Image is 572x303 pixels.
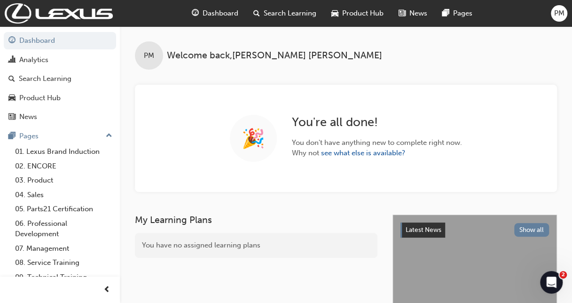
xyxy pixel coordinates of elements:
[19,73,71,84] div: Search Learning
[400,223,549,238] a: Latest NewsShow all
[11,202,116,216] a: 05. Parts21 Certification
[253,8,260,19] span: search-icon
[135,215,377,225] h3: My Learning Plans
[4,89,116,107] a: Product Hub
[5,3,113,24] img: Trak
[8,113,16,121] span: news-icon
[19,112,37,122] div: News
[19,55,48,65] div: Analytics
[8,56,16,64] span: chart-icon
[11,159,116,174] a: 02. ENCORE
[8,37,16,45] span: guage-icon
[321,149,405,157] a: see what else is available?
[551,5,567,22] button: PM
[184,4,246,23] a: guage-iconDashboard
[292,137,462,148] span: You don't have anything new to complete right now.
[11,255,116,270] a: 08. Service Training
[242,133,265,144] span: 🎉
[406,226,441,234] span: Latest News
[11,144,116,159] a: 01. Lexus Brand Induction
[11,216,116,241] a: 06. Professional Development
[554,8,564,19] span: PM
[203,8,238,19] span: Dashboard
[559,271,567,279] span: 2
[167,50,382,61] span: Welcome back , [PERSON_NAME] [PERSON_NAME]
[399,8,406,19] span: news-icon
[11,270,116,285] a: 09. Technical Training
[144,50,154,61] span: PM
[11,173,116,188] a: 03. Product
[292,115,462,130] h2: You're all done!
[106,130,112,142] span: up-icon
[8,94,16,103] span: car-icon
[4,70,116,88] a: Search Learning
[4,30,116,128] button: DashboardAnalyticsSearch LearningProduct HubNews
[540,271,563,294] iframe: Intercom live chat
[264,8,316,19] span: Search Learning
[4,128,116,145] button: Pages
[4,51,116,69] a: Analytics
[103,284,110,296] span: prev-icon
[292,148,462,159] span: Why not
[342,8,384,19] span: Product Hub
[135,233,377,258] div: You have no assigned learning plans
[192,8,199,19] span: guage-icon
[442,8,449,19] span: pages-icon
[391,4,435,23] a: news-iconNews
[8,75,15,83] span: search-icon
[435,4,480,23] a: pages-iconPages
[11,241,116,256] a: 07. Management
[246,4,324,23] a: search-iconSearch Learning
[324,4,391,23] a: car-iconProduct Hub
[4,32,116,49] a: Dashboard
[331,8,338,19] span: car-icon
[514,223,549,237] button: Show all
[4,108,116,126] a: News
[11,188,116,202] a: 04. Sales
[19,93,61,104] div: Product Hub
[19,131,39,142] div: Pages
[8,132,16,141] span: pages-icon
[409,8,427,19] span: News
[453,8,472,19] span: Pages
